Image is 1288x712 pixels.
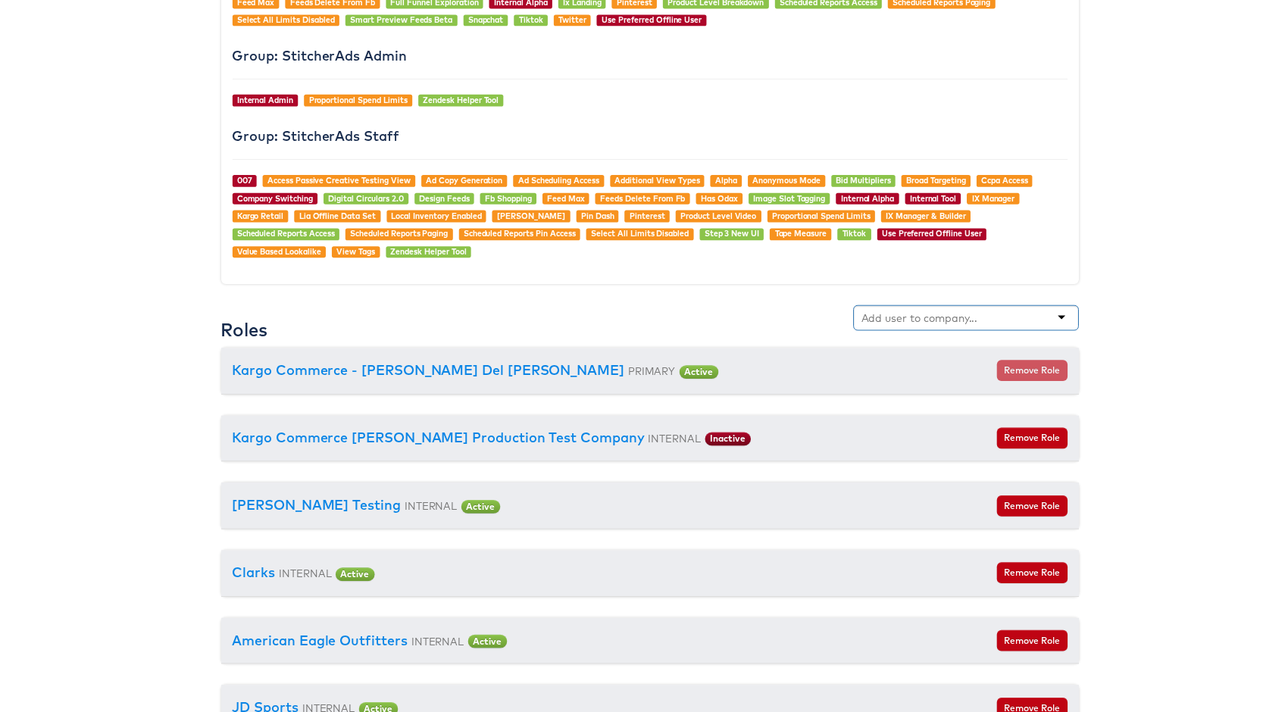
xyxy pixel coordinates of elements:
a: View Tags [334,248,373,259]
h4: Group: StitcherAds Staff [230,130,1071,145]
a: Tiktok [843,230,868,241]
a: Scheduled Reports Pin Access [462,230,575,241]
button: Remove Role [999,363,1071,384]
a: IX Manager & Builder [888,212,968,223]
a: Feed Max [546,195,584,205]
input: Add user to company... [863,313,983,328]
a: Scheduled Reports Access [234,230,333,241]
small: INTERNAL [410,639,463,652]
a: Ccpa Access [983,176,1030,187]
span: Active [680,368,719,382]
a: Local Inventory Enabled [389,212,480,223]
a: Internal Admin [234,95,291,106]
a: Kargo Commerce [PERSON_NAME] Production Test Company [230,433,645,450]
a: Kargo Retail [234,212,281,223]
a: Ad Scheduling Access [517,176,599,187]
a: 007 [234,176,249,187]
a: Company Switching [234,195,311,205]
a: Broad Targeting [908,176,968,187]
a: Snapchat [467,15,502,26]
a: Has Odax [701,195,738,205]
a: American Eagle Outfitters [230,636,406,654]
a: Use Preferred Offline User [602,15,702,26]
a: Product Level Video [680,212,757,223]
a: Ad Copy Generation [424,176,502,187]
a: Tiktok [518,15,542,26]
a: Alpha [716,176,738,187]
a: Access Passive Creative Testing View [264,176,408,187]
a: Select All Limits Disabled [234,15,333,26]
a: [PERSON_NAME] [496,212,565,223]
a: Pinterest [630,212,665,223]
a: Step 3 New UI [705,230,760,241]
a: Proportional Spend Limits [773,212,872,223]
small: PRIMARY [628,367,676,380]
a: Select All Limits Disabled [591,230,689,241]
a: Zendesk Helper Tool [389,248,465,259]
a: Clarks [230,568,273,586]
span: Inactive [705,436,752,449]
a: Fb Shopping [484,195,531,205]
a: Additional View Types [614,176,700,187]
h3: Roles [218,323,265,342]
button: Remove Role [999,567,1071,588]
h4: Group: StitcherAds Admin [230,49,1071,64]
a: Pin Dash [580,212,614,223]
a: Tape Measure [776,230,828,241]
a: Proportional Spend Limits [306,95,405,106]
a: Digital Circulars 2.0 [326,195,402,205]
a: Kargo Commerce - [PERSON_NAME] Del [PERSON_NAME] [230,364,624,382]
small: INTERNAL [649,436,702,448]
a: Image Slot Tagging [754,195,827,205]
a: IX Manager [974,195,1018,205]
small: INTERNAL [403,503,456,516]
a: Design Feeds [417,195,468,205]
a: Zendesk Helper Tool [421,95,498,106]
a: Internal Tool [911,195,958,205]
a: Internal Alpha [843,195,896,205]
button: Remove Role [999,499,1071,520]
a: Scheduled Reports Paging [348,230,446,241]
a: Anonymous Mode [753,176,821,187]
a: Bid Multipliers [837,176,893,187]
a: Feeds Delete From Fb [600,195,686,205]
small: INTERNAL [277,571,330,584]
span: Active [467,639,506,653]
a: Smart Preview Feeds Beta [348,15,451,26]
span: Active [333,572,373,586]
a: [PERSON_NAME] Testing [230,500,399,517]
a: Use Preferred Offline User [883,230,984,241]
button: Remove Role [999,431,1071,452]
a: Twitter [558,15,586,26]
a: Value Based Lookalike [234,248,319,259]
span: Active [460,504,499,517]
button: Remove Role [999,635,1071,656]
a: Lia Offline Data Set [296,212,374,223]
